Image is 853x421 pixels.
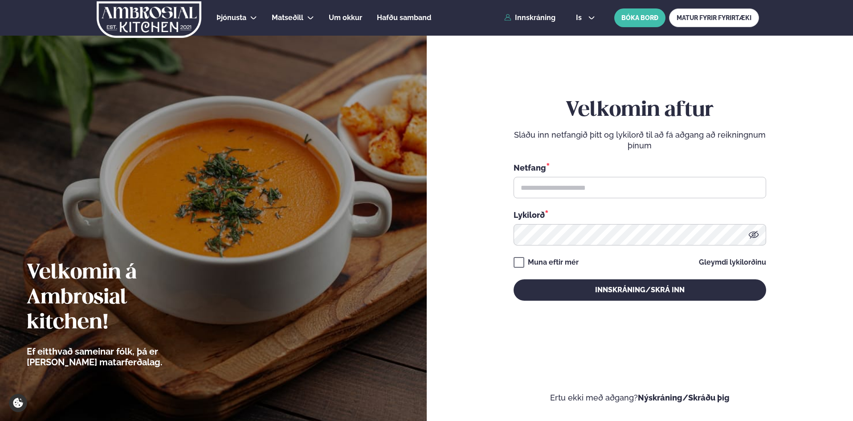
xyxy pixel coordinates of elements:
[514,130,766,151] p: Sláðu inn netfangið þitt og lykilorð til að fá aðgang að reikningnum þínum
[504,14,555,22] a: Innskráning
[329,12,362,23] a: Um okkur
[699,259,766,266] a: Gleymdi lykilorðinu
[514,209,766,221] div: Lykilorð
[272,12,303,23] a: Matseðill
[329,13,362,22] span: Um okkur
[9,394,27,412] a: Cookie settings
[96,1,202,38] img: logo
[27,346,212,368] p: Ef eitthvað sameinar fólk, þá er [PERSON_NAME] matarferðalag.
[514,98,766,123] h2: Velkomin aftur
[576,14,584,21] span: is
[377,12,431,23] a: Hafðu samband
[216,13,246,22] span: Þjónusta
[27,261,212,335] h2: Velkomin á Ambrosial kitchen!
[514,162,766,173] div: Netfang
[638,393,730,402] a: Nýskráning/Skráðu þig
[216,12,246,23] a: Þjónusta
[614,8,665,27] button: BÓKA BORÐ
[272,13,303,22] span: Matseðill
[669,8,759,27] a: MATUR FYRIR FYRIRTÆKI
[569,14,602,21] button: is
[514,279,766,301] button: Innskráning/Skrá inn
[453,392,827,403] p: Ertu ekki með aðgang?
[377,13,431,22] span: Hafðu samband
